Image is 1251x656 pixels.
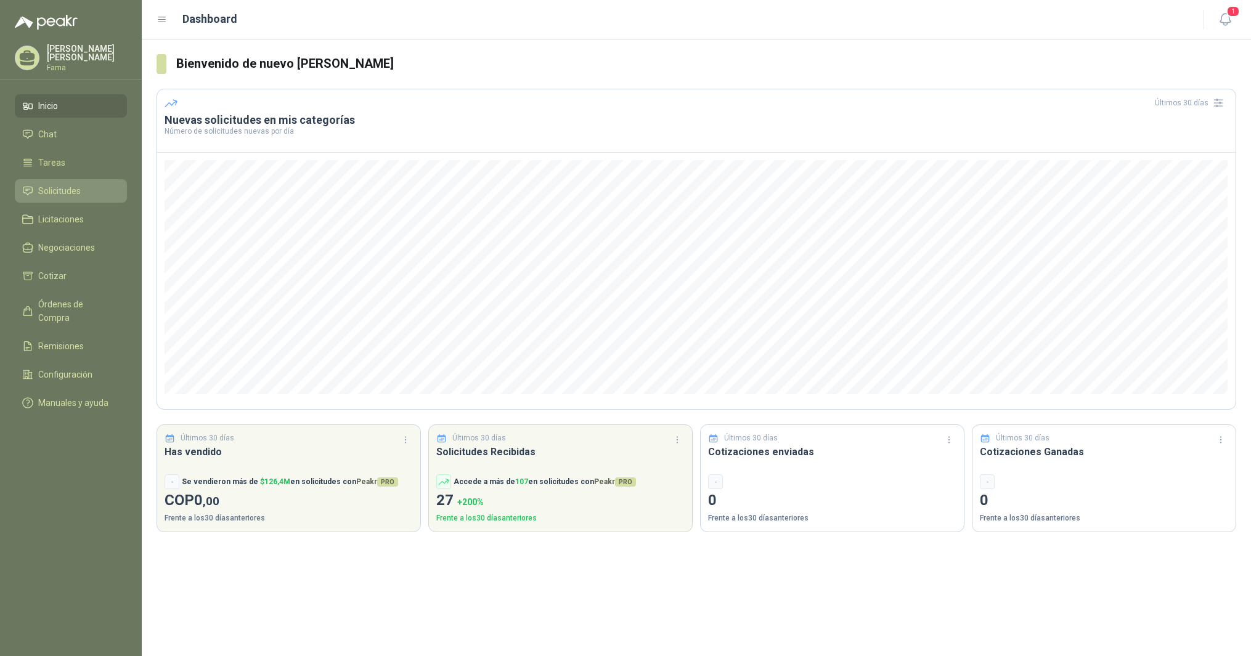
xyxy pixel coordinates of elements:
[47,44,127,62] p: [PERSON_NAME] [PERSON_NAME]
[15,391,127,415] a: Manuales y ayuda
[38,368,92,381] span: Configuración
[181,432,234,444] p: Últimos 30 días
[15,208,127,231] a: Licitaciones
[38,128,57,141] span: Chat
[182,476,398,488] p: Se vendieron más de en solicitudes con
[38,184,81,198] span: Solicitudes
[203,494,219,508] span: ,00
[38,213,84,226] span: Licitaciones
[615,477,636,487] span: PRO
[165,444,413,460] h3: Has vendido
[377,477,398,487] span: PRO
[436,489,685,512] p: 27
[15,293,127,330] a: Órdenes de Compra
[165,474,179,489] div: -
[436,512,685,524] p: Frente a los 30 días anteriores
[980,489,1228,512] p: 0
[1226,6,1240,17] span: 1
[980,474,995,489] div: -
[708,474,723,489] div: -
[165,128,1228,135] p: Número de solicitudes nuevas por día
[457,497,484,507] span: + 200 %
[454,476,636,488] p: Accede a más de en solicitudes con
[38,99,58,113] span: Inicio
[15,334,127,358] a: Remisiones
[996,432,1049,444] p: Últimos 30 días
[708,512,956,524] p: Frente a los 30 días anteriores
[980,512,1228,524] p: Frente a los 30 días anteriores
[356,477,398,486] span: Peakr
[165,512,413,524] p: Frente a los 30 días anteriores
[708,444,956,460] h3: Cotizaciones enviadas
[436,444,685,460] h3: Solicitudes Recibidas
[15,179,127,203] a: Solicitudes
[15,236,127,259] a: Negociaciones
[38,298,115,325] span: Órdenes de Compra
[165,489,413,512] p: COP
[980,444,1228,460] h3: Cotizaciones Ganadas
[38,241,95,254] span: Negociaciones
[165,113,1228,128] h3: Nuevas solicitudes en mis categorías
[15,123,127,146] a: Chat
[15,15,78,30] img: Logo peakr
[182,10,237,28] h1: Dashboard
[38,269,67,283] span: Cotizar
[452,432,506,444] p: Últimos 30 días
[594,477,636,486] span: Peakr
[708,489,956,512] p: 0
[15,264,127,288] a: Cotizar
[38,339,84,353] span: Remisiones
[515,477,528,486] span: 107
[15,151,127,174] a: Tareas
[15,363,127,386] a: Configuración
[176,54,1236,73] h3: Bienvenido de nuevo [PERSON_NAME]
[260,477,290,486] span: $ 126,4M
[47,64,127,71] p: Fama
[724,432,778,444] p: Últimos 30 días
[194,492,219,509] span: 0
[38,396,108,410] span: Manuales y ayuda
[1155,93,1228,113] div: Últimos 30 días
[15,94,127,118] a: Inicio
[1214,9,1236,31] button: 1
[38,156,65,169] span: Tareas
